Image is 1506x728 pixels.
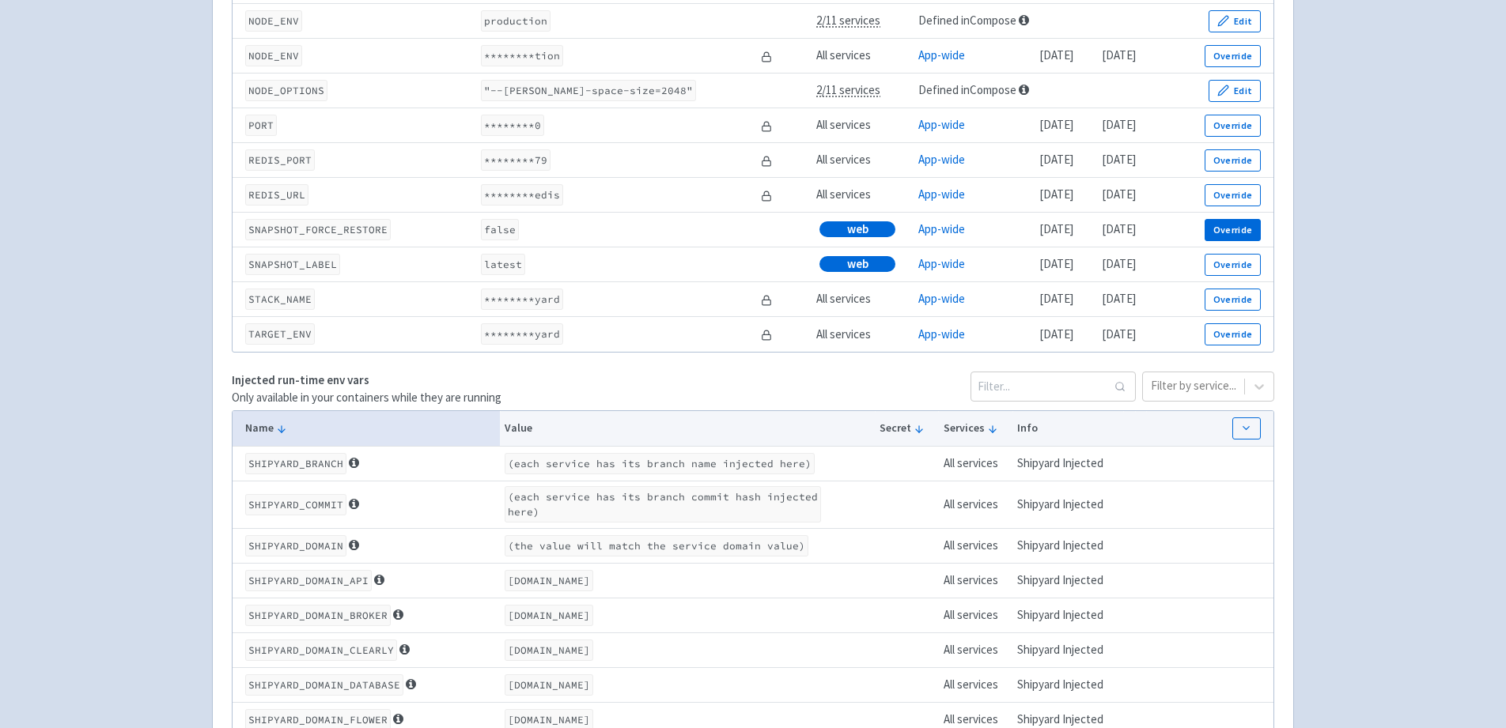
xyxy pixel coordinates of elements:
button: Override [1205,45,1261,67]
code: "--[PERSON_NAME]-space-size=2048" [481,80,696,101]
button: Override [1205,115,1261,137]
code: [DOMAIN_NAME] [505,570,593,591]
button: Override [1205,219,1261,241]
time: [DATE] [1039,221,1073,236]
time: [DATE] [1039,152,1073,167]
a: App-wide [918,47,965,62]
time: [DATE] [1102,291,1136,306]
time: [DATE] [1039,117,1073,132]
td: Shipyard Injected [1012,667,1123,702]
code: SHIPYARD_DOMAIN_DATABASE [245,674,403,696]
td: Shipyard Injected [1012,563,1123,598]
code: NODE_OPTIONS [245,80,327,101]
time: [DATE] [1039,47,1073,62]
span: web [847,221,868,237]
code: SHIPYARD_COMMIT [245,494,346,515]
button: Edit [1209,80,1261,102]
time: [DATE] [1102,117,1136,132]
code: SHIPYARD_DOMAIN [245,535,346,556]
code: production [481,10,551,32]
a: App-wide [918,221,965,236]
td: All services [812,143,914,178]
td: Shipyard Injected [1012,446,1123,481]
a: Defined in Compose [918,82,1016,97]
span: 2/11 services [816,13,880,28]
time: [DATE] [1102,152,1136,167]
td: All services [938,481,1012,528]
td: All services [938,598,1012,632]
code: false [481,219,519,240]
a: App-wide [918,187,965,202]
td: All services [938,528,1012,563]
code: SHIPYARD_BRANCH [245,453,346,474]
code: SNAPSHOT_LABEL [245,254,340,275]
button: Edit [1209,10,1261,32]
code: NODE_ENV [245,10,302,32]
td: Shipyard Injected [1012,632,1123,667]
code: TARGET_ENV [245,323,315,345]
td: Shipyard Injected [1012,528,1123,563]
td: All services [812,178,914,213]
time: [DATE] [1102,47,1136,62]
td: All services [812,39,914,74]
td: All services [938,632,1012,667]
span: 2/11 services [816,82,880,97]
code: STACK_NAME [245,289,315,310]
a: App-wide [918,326,965,341]
time: [DATE] [1102,187,1136,202]
code: PORT [245,115,277,136]
button: Secret [880,420,933,436]
strong: Injected run-time env vars [232,372,369,387]
td: All services [938,446,1012,481]
td: All services [938,667,1012,702]
td: All services [938,563,1012,598]
button: Override [1205,149,1261,172]
time: [DATE] [1039,187,1073,202]
time: [DATE] [1102,221,1136,236]
code: SNAPSHOT_FORCE_RESTORE [245,219,391,240]
input: Filter... [971,372,1136,402]
a: Defined in Compose [918,13,1016,28]
th: Info [1012,411,1123,447]
code: SHIPYARD_DOMAIN_API [245,570,372,591]
time: [DATE] [1039,256,1073,271]
button: Name [245,420,495,436]
td: Shipyard Injected [1012,598,1123,632]
th: Value [500,411,875,447]
time: [DATE] [1102,256,1136,271]
code: REDIS_PORT [245,149,315,171]
span: web [847,256,868,272]
code: SHIPYARD_DOMAIN_BROKER [245,605,391,626]
code: [DOMAIN_NAME] [505,639,593,661]
a: App-wide [918,256,965,271]
button: Services [944,420,1008,436]
code: [DOMAIN_NAME] [505,605,593,626]
time: [DATE] [1039,326,1073,341]
td: All services [812,317,914,352]
time: [DATE] [1039,291,1073,306]
button: Override [1205,184,1261,206]
code: (each service has its branch commit hash injected here) [505,486,821,522]
code: (the value will match the service domain value) [505,535,808,556]
code: [DOMAIN_NAME] [505,674,593,696]
code: SHIPYARD_DOMAIN_CLEARLY [245,639,397,661]
button: Override [1205,323,1261,345]
button: Override [1205,254,1261,276]
td: All services [812,108,914,143]
code: latest [481,254,525,275]
button: Override [1205,289,1261,311]
a: App-wide [918,152,965,167]
a: App-wide [918,117,965,132]
time: [DATE] [1102,326,1136,341]
p: Only available in your containers while they are running [232,389,501,407]
code: (each service has its branch name injected here) [505,453,815,474]
a: App-wide [918,291,965,306]
code: NODE_ENV [245,45,302,66]
td: Shipyard Injected [1012,481,1123,528]
td: All services [812,282,914,317]
code: REDIS_URL [245,184,308,206]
